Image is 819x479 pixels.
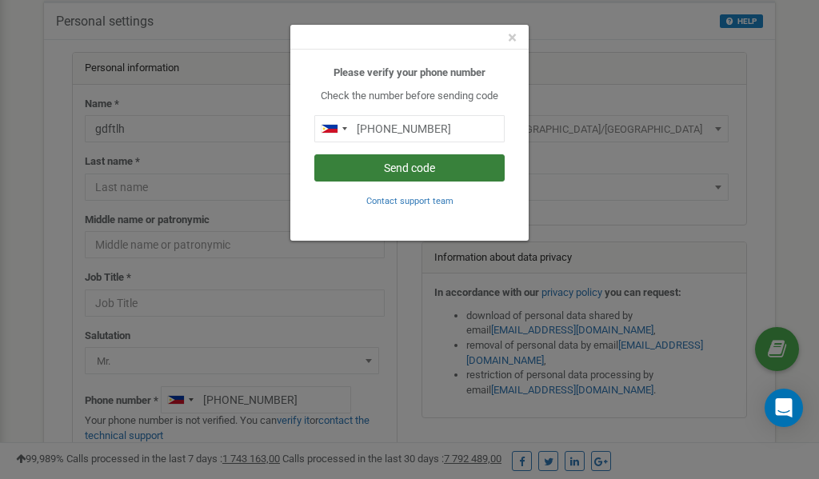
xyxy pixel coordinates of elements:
[314,115,505,142] input: 0905 123 4567
[314,154,505,182] button: Send code
[334,66,485,78] b: Please verify your phone number
[366,196,453,206] small: Contact support team
[765,389,803,427] div: Open Intercom Messenger
[508,28,517,47] span: ×
[508,30,517,46] button: Close
[366,194,453,206] a: Contact support team
[315,116,352,142] div: Telephone country code
[314,89,505,104] p: Check the number before sending code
